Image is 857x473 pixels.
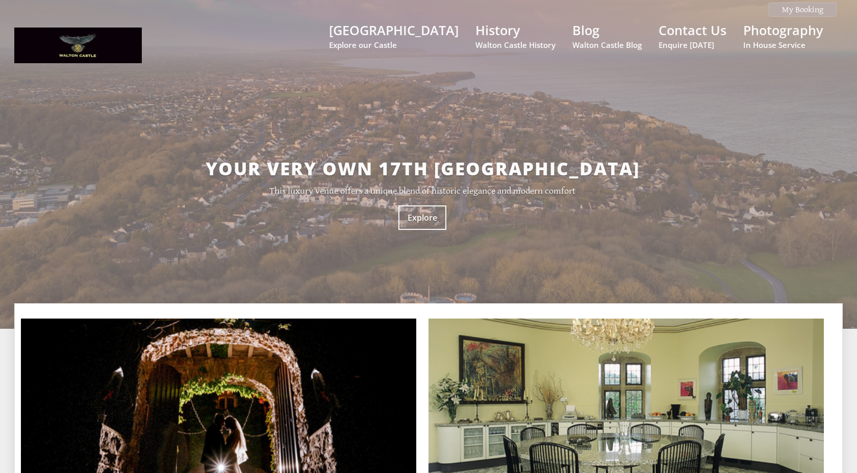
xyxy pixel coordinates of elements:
a: My Booking [769,3,837,17]
small: Walton Castle History [475,40,556,50]
a: Explore [398,205,446,230]
small: Explore our Castle [329,40,459,50]
img: Walton Castle [14,28,142,63]
small: Walton Castle Blog [572,40,642,50]
a: PhotographyIn House Service [743,21,823,50]
small: Enquire [DATE] [659,40,726,50]
h2: Your very own 17th [GEOGRAPHIC_DATA] [96,156,749,180]
a: BlogWalton Castle Blog [572,21,642,50]
p: This luxury venue offers a unique blend of historic elegance and modern comfort [96,186,749,196]
a: Contact UsEnquire [DATE] [659,21,726,50]
small: In House Service [743,40,823,50]
a: HistoryWalton Castle History [475,21,556,50]
a: [GEOGRAPHIC_DATA]Explore our Castle [329,21,459,50]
